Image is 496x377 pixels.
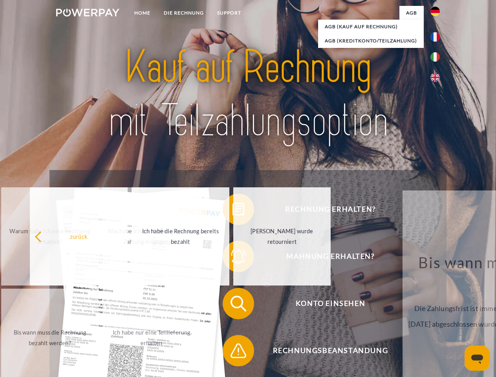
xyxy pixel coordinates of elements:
iframe: Schaltfläche zum Öffnen des Messaging-Fensters [465,346,490,371]
a: AGB (Kreditkonto/Teilzahlung) [318,34,424,48]
a: AGB (Kauf auf Rechnung) [318,20,424,34]
img: qb_warning.svg [229,341,248,361]
a: agb [399,6,424,20]
div: Ich habe die Rechnung bereits bezahlt [136,226,225,247]
img: fr [430,32,440,42]
img: title-powerpay_de.svg [75,38,421,150]
div: Warum habe ich eine Rechnung erhalten? [6,226,94,247]
div: [PERSON_NAME] wurde retourniert [238,226,326,247]
a: SUPPORT [210,6,248,20]
div: Ich habe nur eine Teillieferung erhalten [107,327,196,348]
div: zurück [35,231,123,242]
img: it [430,52,440,62]
a: DIE RECHNUNG [157,6,210,20]
span: Konto einsehen [234,288,426,319]
img: qb_search.svg [229,294,248,313]
span: Rechnungsbeanstandung [234,335,426,366]
img: en [430,73,440,82]
button: Konto einsehen [223,288,427,319]
img: de [430,7,440,16]
div: Bis wann muss die Rechnung bezahlt werden? [6,327,94,348]
button: Rechnungsbeanstandung [223,335,427,366]
img: logo-powerpay-white.svg [56,9,119,16]
a: Home [128,6,157,20]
